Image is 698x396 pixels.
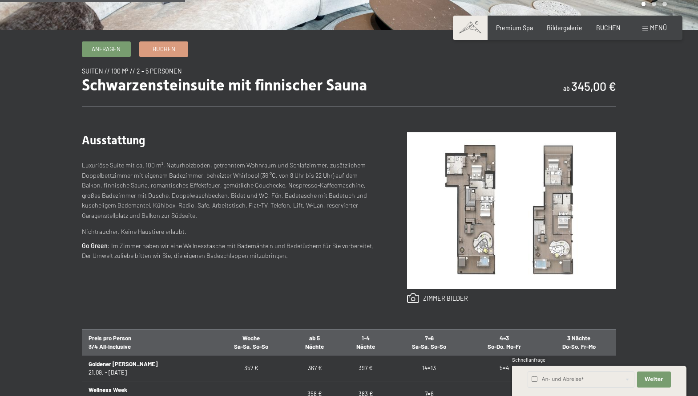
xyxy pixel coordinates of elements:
td: 397 € [340,355,391,381]
th: 4=3 [467,330,541,355]
th: 3 Nächte [542,330,617,355]
td: 357 € [213,355,289,381]
a: Bildergalerie [547,24,582,32]
strong: Go Green [82,242,108,249]
td: 367 € [289,355,340,381]
span: 3/4 All-Inclusive [89,343,131,350]
a: Buchen [140,42,188,57]
button: Weiter [637,372,671,388]
span: Nächte [356,343,375,350]
td: 21.09. - [DATE] [82,355,213,381]
span: ab [563,85,570,92]
p: : Im Zimmer haben wir eine Wellnesstasche mit Bademänteln und Badetüchern für Sie vorbereitet. De... [82,241,376,261]
span: Do-So, Fr-Mo [562,343,596,350]
p: Luxuriöse Suite mit ca. 100 m², Naturholzboden, getrenntem Wohnraum und Schlafzimmer, zusätzliche... [82,160,376,220]
th: ab 5 [289,330,340,355]
td: - [542,355,617,381]
span: Ausstattung [82,134,145,147]
span: Schnellanfrage [512,357,545,363]
span: Weiter [645,376,663,383]
span: So-Do, Mo-Fr [488,343,521,350]
b: 345,00 € [571,79,616,93]
th: 7=6 [391,330,467,355]
th: Woche [213,330,289,355]
span: Sa-Sa, So-So [234,343,268,350]
b: Wellness Week [89,386,127,393]
span: Preis pro Person [89,335,131,342]
a: Anfragen [82,42,130,57]
span: Nächte [305,343,324,350]
span: Menü [650,24,667,32]
td: 14=13 [391,355,467,381]
td: 5=4 [467,355,541,381]
th: 1-4 [340,330,391,355]
span: Anfragen [92,45,121,53]
a: Premium Spa [496,24,533,32]
img: Schwarzensteinsuite mit finnischer Sauna [407,132,616,289]
span: Schwarzensteinsuite mit finnischer Sauna [82,76,367,94]
span: Suiten // 100 m² // 2 - 5 Personen [82,67,182,75]
a: BUCHEN [596,24,621,32]
span: Sa-Sa, So-So [412,343,446,350]
b: Goldener [PERSON_NAME] [89,360,157,367]
p: Nichtraucher. Keine Haustiere erlaubt. [82,227,376,237]
span: Buchen [153,45,175,53]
